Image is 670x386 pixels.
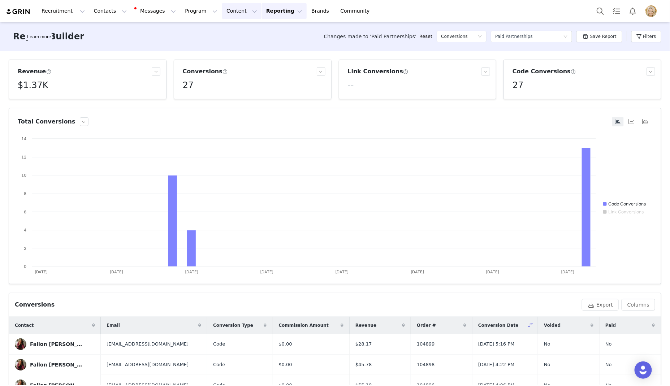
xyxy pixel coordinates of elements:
[355,341,372,348] span: $28.17
[324,33,416,40] span: Changes made to 'Paid Partnerships'
[15,359,95,370] a: Fallon [PERSON_NAME]
[24,191,26,196] text: 8
[582,299,619,311] button: Export
[417,322,436,329] span: Order #
[544,322,561,329] span: Voided
[417,361,435,368] span: 104898
[641,5,664,17] button: Profile
[24,264,26,269] text: 0
[605,322,616,329] span: Paid
[307,3,336,19] a: Brands
[486,269,499,274] text: [DATE]
[24,246,26,251] text: 2
[279,322,329,329] span: Commission Amount
[24,227,26,233] text: 4
[631,31,661,42] button: Filters
[107,322,120,329] span: Email
[561,269,574,274] text: [DATE]
[592,3,608,19] button: Search
[544,341,550,348] span: No
[18,79,48,92] h5: $1.37K
[355,322,377,329] span: Revenue
[635,361,652,379] div: Open Intercom Messenger
[213,322,253,329] span: Conversion Type
[605,361,612,368] span: No
[645,5,657,17] img: 57e6ff3d-1b6d-468a-ba86-2bd98c03db29.jpg
[13,30,84,43] h3: Report Builder
[6,8,31,15] img: grin logo
[544,361,550,368] span: No
[183,79,194,92] h5: 27
[355,361,372,368] span: $45.78
[131,3,180,19] button: Messages
[336,269,349,274] text: [DATE]
[107,361,189,368] span: [EMAIL_ADDRESS][DOMAIN_NAME]
[15,338,26,350] img: fa0b6278-b1be-4f00-9f23-f31d4c82719a.jpg
[478,341,514,348] span: [DATE] 5:16 PM
[15,359,26,370] img: fa0b6278-b1be-4f00-9f23-f31d4c82719a.jpg
[90,3,131,19] button: Contacts
[21,155,26,160] text: 12
[107,341,189,348] span: [EMAIL_ADDRESS][DOMAIN_NAME]
[24,209,26,214] text: 6
[222,3,261,19] button: Content
[15,300,55,309] div: Conversions
[563,34,568,39] i: icon: down
[348,67,409,76] h3: Link Conversions
[262,3,307,19] button: Reporting
[478,322,519,329] span: Conversion Date
[15,322,34,329] span: Contact
[21,136,26,141] text: 14
[622,299,655,311] button: Columns
[15,338,95,350] a: Fallon [PERSON_NAME]
[625,3,641,19] button: Notifications
[30,341,84,347] div: Fallon [PERSON_NAME]
[609,3,624,19] a: Tasks
[417,341,435,348] span: 104899
[336,3,377,19] a: Community
[18,67,51,76] h3: Revenue
[279,361,292,368] span: $0.00
[260,269,273,274] text: [DATE]
[419,33,432,40] a: Reset
[478,34,482,39] i: icon: down
[279,341,292,348] span: $0.00
[513,79,524,92] h5: 27
[213,361,225,368] span: Code
[21,173,26,178] text: 10
[183,67,228,76] h3: Conversions
[478,361,514,368] span: [DATE] 4:22 PM
[605,341,612,348] span: No
[213,341,225,348] span: Code
[441,31,468,42] h5: Conversions
[26,33,52,40] div: Tooltip anchor
[37,3,89,19] button: Recruitment
[348,79,354,92] h5: --
[110,269,123,274] text: [DATE]
[181,3,222,19] button: Program
[495,31,533,42] div: Paid Partnerships
[513,67,576,76] h3: Code Conversions
[185,269,198,274] text: [DATE]
[18,117,75,126] h3: Total Conversions
[609,201,646,207] text: Code Conversions
[411,269,424,274] text: [DATE]
[30,362,84,368] div: Fallon [PERSON_NAME]
[609,209,644,214] text: Link Conversions
[576,31,622,42] button: Save Report
[35,269,48,274] text: [DATE]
